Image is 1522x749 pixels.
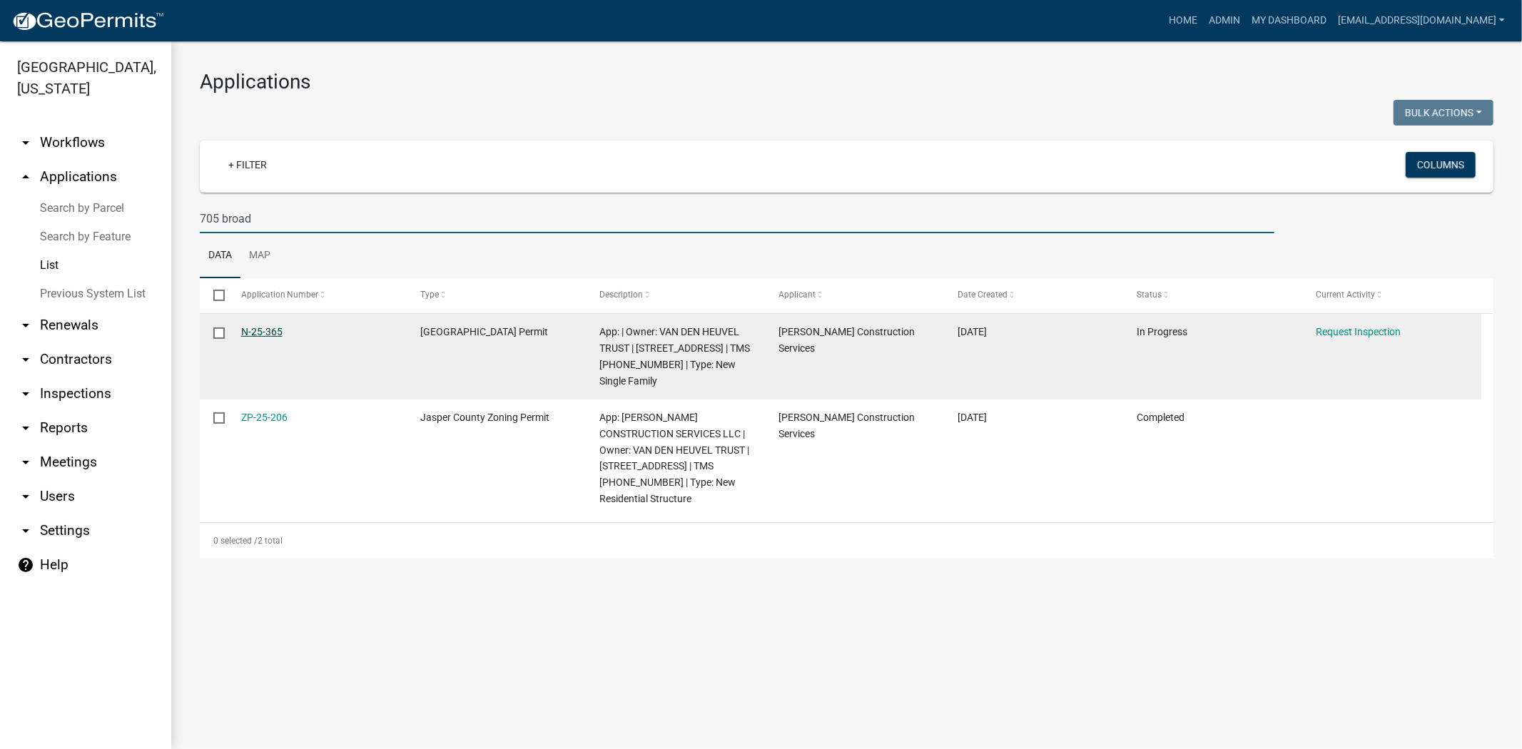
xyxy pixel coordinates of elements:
i: arrow_drop_down [17,454,34,471]
datatable-header-cell: Application Number [227,278,406,312]
h3: Applications [200,70,1493,94]
span: Jasper County Zoning Permit [420,412,549,423]
span: Application Number [241,290,319,300]
span: Tuten Construction Services [778,326,915,354]
span: 07/23/2025 [958,412,987,423]
datatable-header-cell: Select [200,278,227,312]
span: Jasper County Building Permit [420,326,548,337]
a: [EMAIL_ADDRESS][DOMAIN_NAME] [1332,7,1511,34]
datatable-header-cell: Description [586,278,765,312]
span: Completed [1137,412,1184,423]
span: Status [1137,290,1162,300]
i: arrow_drop_down [17,385,34,402]
a: My Dashboard [1246,7,1332,34]
datatable-header-cell: Type [406,278,585,312]
span: 08/26/2025 [958,326,987,337]
datatable-header-cell: Date Created [944,278,1123,312]
span: App: | Owner: VAN DEN HEUVEL TRUST | 705 BROADVIEW DR | TMS 094-09-00-009 | Type: New Single Family [599,326,750,386]
a: + Filter [217,152,278,178]
span: Applicant [778,290,816,300]
a: Data [200,233,240,279]
datatable-header-cell: Current Activity [1302,278,1481,312]
a: Map [240,233,279,279]
a: Admin [1203,7,1246,34]
a: ZP-25-206 [241,412,288,423]
i: arrow_drop_down [17,488,34,505]
span: App: TUTEN CONSTRUCTION SERVICES LLC | Owner: VAN DEN HEUVEL TRUST | 705 BROADVIEW DR | TMS 094-0... [599,412,749,504]
i: arrow_drop_down [17,351,34,368]
a: N-25-365 [241,326,283,337]
span: Description [599,290,643,300]
span: In Progress [1137,326,1187,337]
input: Search for applications [200,204,1274,233]
span: Current Activity [1316,290,1375,300]
datatable-header-cell: Applicant [765,278,944,312]
button: Bulk Actions [1394,100,1493,126]
a: Home [1163,7,1203,34]
i: help [17,556,34,574]
i: arrow_drop_down [17,134,34,151]
span: Tuten Construction Services [778,412,915,439]
span: 0 selected / [213,536,258,546]
i: arrow_drop_down [17,522,34,539]
i: arrow_drop_up [17,168,34,185]
div: 2 total [200,523,1493,559]
span: Date Created [958,290,1008,300]
i: arrow_drop_down [17,419,34,437]
button: Columns [1406,152,1476,178]
i: arrow_drop_down [17,317,34,334]
span: Type [420,290,439,300]
a: Request Inspection [1316,326,1401,337]
datatable-header-cell: Status [1123,278,1302,312]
